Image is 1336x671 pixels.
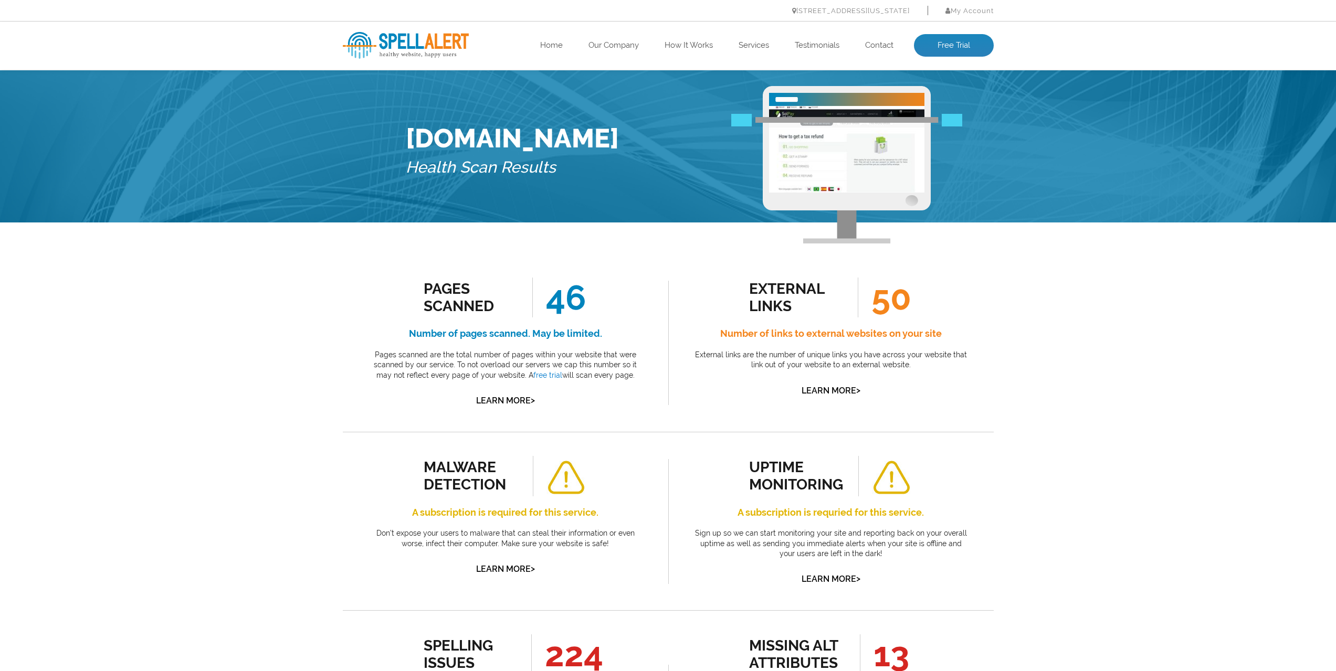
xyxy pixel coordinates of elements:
img: alert [546,461,585,495]
h5: Health Scan Results [406,154,619,182]
p: Sign up so we can start monitoring your site and reporting back on your overall uptime as well as... [692,528,970,559]
img: Free Webiste Analysis [763,86,931,243]
span: > [856,383,860,398]
span: > [856,571,860,586]
h4: Number of pages scanned. May be limited. [366,325,645,342]
a: Learn More> [476,564,535,574]
span: > [531,561,535,576]
div: external links [749,280,844,315]
p: External links are the number of unique links you have across your website that link out of your ... [692,350,970,370]
a: Learn More> [802,386,860,396]
h4: A subscription is required for this service. [366,504,645,521]
h4: Number of links to external websites on your site [692,325,970,342]
span: > [531,393,535,408]
h4: A subscription is requried for this service. [692,504,970,521]
img: Free Webiste Analysis [731,114,962,126]
img: alert [872,461,911,495]
a: free trial [533,371,562,379]
p: Pages scanned are the total number of pages within your website that were scanned by our service.... [366,350,645,381]
a: Learn More> [802,574,860,584]
span: 50 [858,278,911,317]
div: Pages Scanned [424,280,519,315]
img: Free Website Analysis [769,106,924,193]
h1: [DOMAIN_NAME] [406,123,619,154]
p: Don’t expose your users to malware that can steal their information or even worse, infect their c... [366,528,645,549]
a: Learn More> [476,396,535,406]
div: uptime monitoring [749,459,844,493]
span: 46 [532,278,586,317]
div: malware detection [424,459,519,493]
